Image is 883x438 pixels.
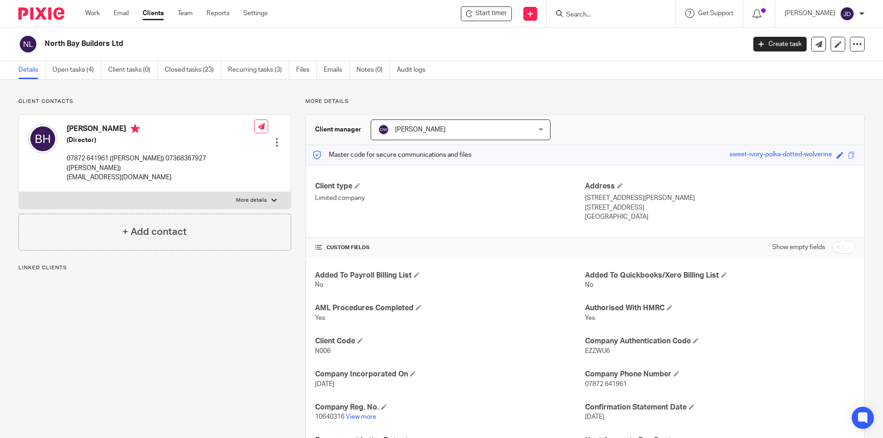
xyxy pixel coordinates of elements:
h4: Company Reg. No. [315,403,585,412]
span: No [315,282,323,288]
a: Reports [206,9,229,18]
input: Search [565,11,648,19]
a: Emails [324,61,350,79]
h4: Client Code [315,336,585,346]
a: Closed tasks (23) [165,61,221,79]
p: Client contacts [18,98,291,105]
p: [EMAIL_ADDRESS][DOMAIN_NAME] [67,173,254,182]
label: Show empty fields [772,243,825,252]
p: Linked clients [18,264,291,272]
h5: (Director) [67,136,254,145]
div: sweet-ivory-polka-dotted-wolverine [729,150,832,160]
h4: Address [585,182,855,191]
h4: Added To Quickbooks/Xero Billing List [585,271,855,280]
a: Create task [753,37,807,51]
h4: CUSTOM FIELDS [315,244,585,251]
a: Audit logs [397,61,432,79]
a: Team [178,9,193,18]
span: N006 [315,348,331,354]
h3: Client manager [315,125,361,134]
h4: Client type [315,182,585,191]
div: North Bay Builders Ltd [461,6,512,21]
h4: Authorised With HMRC [585,303,855,313]
img: svg%3E [28,124,57,154]
p: [STREET_ADDRESS] [585,203,855,212]
span: Yes [315,315,325,321]
i: Primary [131,124,140,133]
h2: North Bay Builders Ltd [45,39,601,49]
h4: [PERSON_NAME] [67,124,254,136]
a: Settings [243,9,268,18]
p: [GEOGRAPHIC_DATA] [585,212,855,222]
img: svg%3E [378,124,389,135]
h4: Company Phone Number [585,370,855,379]
h4: Company Authentication Code [585,336,855,346]
h4: Confirmation Statement Date [585,403,855,412]
p: Limited company [315,193,585,203]
img: svg%3E [840,6,854,21]
span: No [585,282,593,288]
a: Clients [143,9,164,18]
span: 07872 641961 [585,381,627,387]
a: Recurring tasks (3) [228,61,289,79]
a: View more [346,414,376,420]
h4: Added To Payroll Billing List [315,271,585,280]
p: [PERSON_NAME] [785,9,835,18]
span: EZZWU6 [585,348,610,354]
span: Get Support [698,10,734,17]
span: [PERSON_NAME] [395,126,446,133]
span: [DATE] [315,381,334,387]
a: Client tasks (0) [108,61,158,79]
h4: + Add contact [122,225,187,239]
a: Files [296,61,317,79]
span: Yes [585,315,595,321]
p: 07872 641961 ([PERSON_NAME]) 07368367927 ([PERSON_NAME]) [67,154,254,173]
a: Details [18,61,46,79]
img: Pixie [18,7,64,20]
img: svg%3E [18,34,38,54]
a: Notes (0) [356,61,390,79]
span: [DATE] [585,414,604,420]
p: More details [236,197,267,204]
p: Master code for secure communications and files [313,150,471,159]
a: Email [114,9,129,18]
a: Work [85,9,100,18]
span: 10640316 [315,414,344,420]
a: Open tasks (4) [52,61,101,79]
p: More details [305,98,865,105]
p: [STREET_ADDRESS][PERSON_NAME] [585,193,855,203]
span: Start timer [476,9,507,18]
h4: AML Procedures Completed [315,303,585,313]
h4: Company Incorporated On [315,370,585,379]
